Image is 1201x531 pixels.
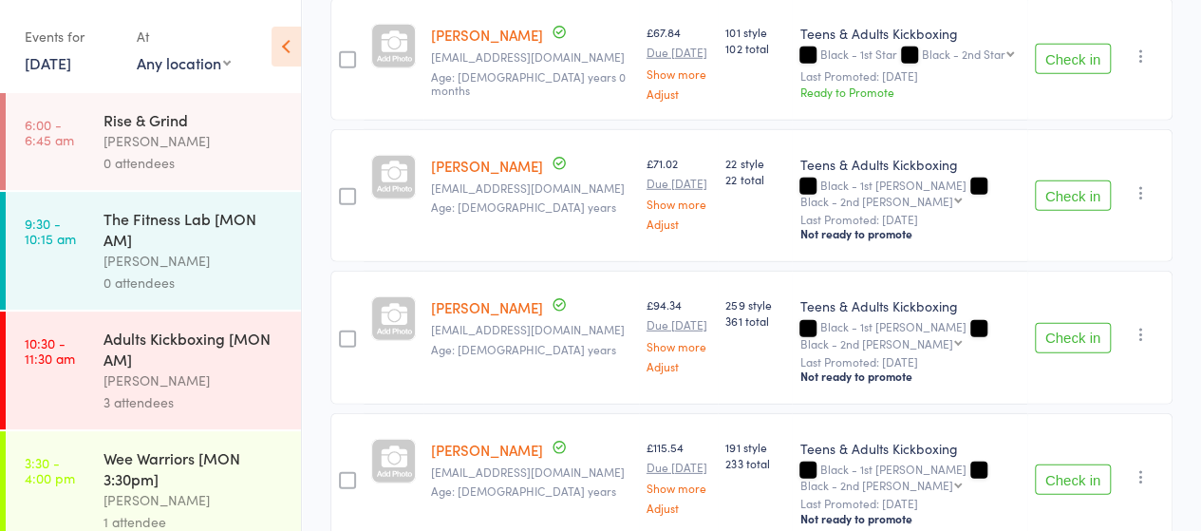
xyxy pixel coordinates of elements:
button: Check in [1035,44,1111,74]
span: 22 style [725,155,784,171]
div: Wee Warriors [MON 3:30pm] [103,447,285,489]
a: [PERSON_NAME] [431,297,543,317]
div: 0 attendees [103,152,285,174]
span: Age: [DEMOGRAPHIC_DATA] years [431,199,616,215]
small: Last Promoted: [DATE] [799,213,1019,226]
span: 259 style [725,296,784,313]
a: Adjust [647,502,711,514]
small: Last Promoted: [DATE] [799,355,1019,369]
a: 10:30 -11:30 amAdults Kickboxing [MON AM][PERSON_NAME]3 attendees [6,312,301,429]
time: 6:00 - 6:45 am [25,117,74,147]
div: 3 attendees [103,391,285,413]
div: Black - 1st [PERSON_NAME] [799,320,1019,349]
div: £67.84 [647,24,711,99]
span: Age: [DEMOGRAPHIC_DATA] years [431,483,616,499]
div: Black - 2nd [PERSON_NAME] [799,195,952,207]
div: Black - 1st [PERSON_NAME] [799,179,1019,207]
span: 233 total [725,455,784,471]
div: Adults Kickboxing [MON AM] [103,328,285,370]
div: Teens & Adults Kickboxing [799,296,1019,315]
div: At [137,21,231,52]
a: 6:00 -6:45 amRise & Grind[PERSON_NAME]0 attendees [6,93,301,190]
div: Not ready to promote [799,511,1019,526]
small: Due [DATE] [647,461,711,474]
div: Teens & Adults Kickboxing [799,155,1019,174]
small: vickiedevries@yahoo.co.uk [431,323,631,336]
div: Not ready to promote [799,226,1019,241]
div: [PERSON_NAME] [103,489,285,511]
a: Show more [647,340,711,352]
small: Last Promoted: [DATE] [799,69,1019,83]
div: [PERSON_NAME] [103,370,285,391]
span: 102 total [725,40,784,56]
div: Teens & Adults Kickboxing [799,439,1019,458]
a: Show more [647,198,711,210]
a: 9:30 -10:15 amThe Fitness Lab [MON AM][PERSON_NAME]0 attendees [6,192,301,310]
a: Adjust [647,360,711,372]
a: Adjust [647,87,711,100]
div: £71.02 [647,155,711,230]
div: £94.34 [647,296,711,371]
span: 191 style [725,439,784,455]
small: ftc.tigger@yahoo.co.uk [431,50,631,64]
span: 22 total [725,171,784,187]
time: 3:30 - 4:00 pm [25,455,75,485]
a: [DATE] [25,52,71,73]
button: Check in [1035,465,1111,495]
div: Black - 1st Star [799,47,1019,64]
div: The Fitness Lab [MON AM] [103,208,285,250]
time: 10:30 - 11:30 am [25,335,75,366]
div: Events for [25,21,118,52]
div: Ready to Promote [799,84,1019,100]
a: Show more [647,482,711,494]
small: chris11875young@gmail.com [431,181,631,195]
div: Black - 2nd [PERSON_NAME] [799,337,952,350]
button: Check in [1035,180,1111,211]
a: [PERSON_NAME] [431,25,543,45]
small: Due [DATE] [647,318,711,332]
div: [PERSON_NAME] [103,250,285,272]
small: Last Promoted: [DATE] [799,497,1019,510]
div: [PERSON_NAME] [103,130,285,152]
small: Due [DATE] [647,46,711,59]
span: Age: [DEMOGRAPHIC_DATA] years 0 months [431,68,626,98]
small: lisaeadie@btinternet.com [431,465,631,479]
small: Due [DATE] [647,177,711,190]
a: Adjust [647,218,711,230]
div: Rise & Grind [103,109,285,130]
div: Not ready to promote [799,369,1019,384]
div: Teens & Adults Kickboxing [799,24,1019,43]
button: Check in [1035,323,1111,353]
div: Black - 2nd Star [921,47,1004,60]
a: Show more [647,67,711,80]
div: £115.54 [647,439,711,514]
span: 361 total [725,313,784,329]
span: Age: [DEMOGRAPHIC_DATA] years [431,341,616,357]
time: 9:30 - 10:15 am [25,216,76,246]
div: Black - 1st [PERSON_NAME] [799,463,1019,491]
div: Any location [137,52,231,73]
div: Black - 2nd [PERSON_NAME] [799,479,952,491]
div: 0 attendees [103,272,285,294]
a: [PERSON_NAME] [431,440,543,460]
a: [PERSON_NAME] [431,156,543,176]
span: 101 style [725,24,784,40]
